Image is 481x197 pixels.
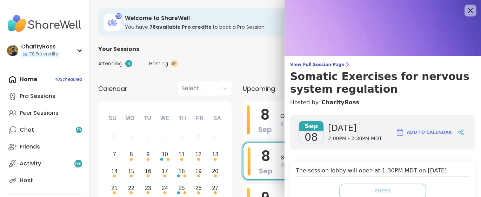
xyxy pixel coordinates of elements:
[163,133,167,142] div: 3
[174,180,189,196] div: Choose Thursday, September 25th, 2025
[124,180,139,196] div: Choose Monday, September 22nd, 2025
[6,138,84,155] a: Friends
[158,130,173,145] div: Not available Wednesday, September 3rd, 2025
[125,60,132,67] div: 6
[145,166,151,176] div: 16
[299,121,323,131] span: Sep
[321,98,359,107] a: CharityRoss
[141,130,156,145] div: Not available Tuesday, September 2nd, 2025
[157,111,173,126] div: We
[180,133,183,142] div: 4
[393,124,455,141] button: Add to Calendar
[328,135,382,142] span: 2:00PM - 2:30PM MDT
[140,111,155,126] div: Tu
[122,111,138,126] div: Mo
[261,105,269,125] span: 8
[145,183,151,193] div: 23
[6,11,84,36] img: ShareWell Nav Logo
[191,180,206,196] div: Choose Friday, September 26th, 2025
[98,45,139,53] span: Your Sessions
[290,62,475,96] a: View Full Session PageSomatic Exercises for nervous system regulation
[174,164,189,179] div: Choose Thursday, September 18th, 2025
[296,166,470,177] h4: The session lobby will open at 1:30PM MDT on [DATE]
[328,123,382,134] span: [DATE]
[6,105,84,122] a: Peer Sessions
[20,143,40,151] div: Friends
[6,88,84,105] a: Pro Sessions
[162,166,168,176] div: 17
[141,180,156,196] div: Choose Tuesday, September 23rd, 2025
[98,60,122,67] span: Attending
[20,109,59,117] div: Peer Sessions
[158,180,173,196] div: Choose Wednesday, September 24th, 2025
[111,183,118,193] div: 21
[77,127,81,133] span: 19
[158,147,173,162] div: Choose Wednesday, September 10th, 2025
[107,130,122,145] div: Not available Sunday, August 31st, 2025
[125,24,398,31] h3: You have to book a Pro Session.
[259,166,273,176] span: Sep
[21,43,59,51] div: CharityRoss
[75,161,81,167] span: 9 +
[280,112,460,120] span: Good mornings, Goals and Gratitude's
[191,164,206,179] div: Choose Friday, September 19th, 2025
[125,14,398,22] h3: Welcome to ShareWell
[195,183,202,193] div: 26
[107,147,122,162] div: Choose Sunday, September 7th, 2025
[305,131,318,144] span: 08
[20,92,55,100] div: Pro Sessions
[7,45,18,56] img: CharityRoss
[208,164,223,179] div: Choose Saturday, September 20th, 2025
[20,177,33,184] div: Host
[130,150,133,159] div: 8
[290,62,475,67] span: View Full Session Page
[174,130,189,145] div: Not available Thursday, September 4th, 2025
[20,126,34,134] div: Chat
[212,166,219,176] div: 20
[174,147,189,162] div: Choose Thursday, September 11th, 2025
[290,98,475,107] h4: Hosted by:
[124,164,139,179] div: Choose Monday, September 15th, 2025
[149,60,168,67] span: Hosting
[149,24,211,31] b: 78 available Pro credit s
[128,183,134,193] div: 22
[191,130,206,145] div: Not available Friday, September 5th, 2025
[128,166,134,176] div: 15
[375,188,390,194] span: Enter
[147,150,150,159] div: 9
[115,13,122,19] div: 78
[396,128,404,137] img: ShareWell Logomark
[6,122,84,138] a: Chat19
[179,166,185,176] div: 18
[258,125,272,134] span: Sep
[105,111,120,126] div: Su
[191,147,206,162] div: Choose Friday, September 12th, 2025
[113,150,116,159] div: 7
[107,164,122,179] div: Choose Sunday, September 14th, 2025
[171,60,178,67] div: 34
[281,153,459,162] span: Somatic Exercises for nervous system regulation
[130,133,133,142] div: 1
[98,84,127,93] span: Calendar
[208,147,223,162] div: Choose Saturday, September 13th, 2025
[197,133,200,142] div: 5
[175,111,190,126] div: Th
[107,180,122,196] div: Choose Sunday, September 21st, 2025
[195,166,202,176] div: 19
[162,183,168,193] div: 24
[6,172,84,189] a: Host
[158,164,173,179] div: Choose Wednesday, September 17th, 2025
[243,84,275,93] span: Upcoming
[141,164,156,179] div: Choose Tuesday, September 16th, 2025
[407,129,452,136] span: Add to Calendar
[179,183,185,193] div: 25
[281,162,459,169] span: 2:00PM - 2:30PM MDT
[195,150,202,159] div: 12
[209,111,225,126] div: Sa
[111,166,118,176] div: 14
[179,150,185,159] div: 11
[208,130,223,145] div: Not available Saturday, September 6th, 2025
[29,51,58,57] span: 78 Pro credits
[212,150,219,159] div: 13
[124,147,139,162] div: Choose Monday, September 8th, 2025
